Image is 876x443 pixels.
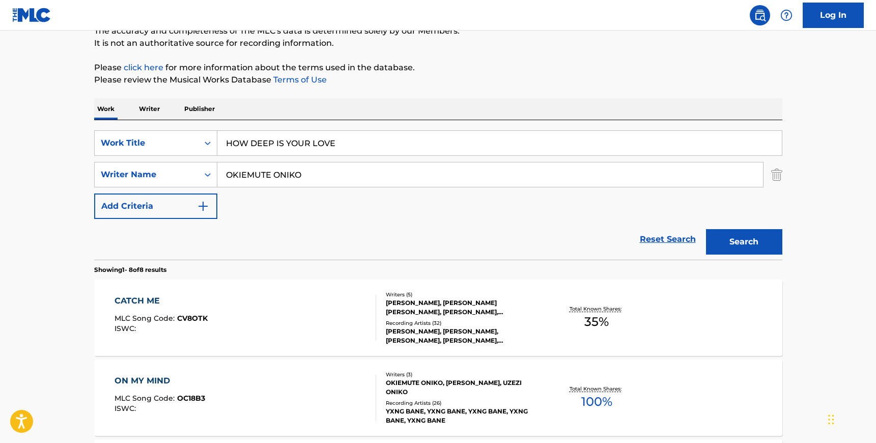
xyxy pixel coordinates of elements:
[825,394,876,443] iframe: Chat Widget
[177,314,208,323] span: CV8OTK
[271,75,327,85] a: Terms of Use
[115,295,208,307] div: CATCH ME
[136,98,163,120] p: Writer
[386,327,540,345] div: [PERSON_NAME], [PERSON_NAME], [PERSON_NAME], [PERSON_NAME], [PERSON_NAME]
[124,63,163,72] a: click here
[94,62,782,74] p: Please for more information about the terms used in the database.
[94,25,782,37] p: The accuracy and completeness of The MLC's data is determined solely by our Members.
[94,130,782,260] form: Search Form
[780,9,793,21] img: help
[115,375,205,387] div: ON MY MIND
[94,74,782,86] p: Please review the Musical Works Database
[584,313,609,331] span: 35 %
[771,162,782,187] img: Delete Criterion
[94,359,782,436] a: ON MY MINDMLC Song Code:OC18B3ISWC:Writers (3)OKIEMUTE ONIKO, [PERSON_NAME], UZEZI ONIKORecording...
[115,324,138,333] span: ISWC :
[750,5,770,25] a: Public Search
[386,371,540,378] div: Writers ( 3 )
[197,200,209,212] img: 9d2ae6d4665cec9f34b9.svg
[386,378,540,397] div: OKIEMUTE ONIKO, [PERSON_NAME], UZEZI ONIKO
[94,193,217,219] button: Add Criteria
[803,3,864,28] a: Log In
[776,5,797,25] div: Help
[570,305,624,313] p: Total Known Shares:
[177,394,205,403] span: OC18B3
[386,319,540,327] div: Recording Artists ( 32 )
[570,385,624,393] p: Total Known Shares:
[115,394,177,403] span: MLC Song Code :
[754,9,766,21] img: search
[581,393,612,411] span: 100 %
[101,137,192,149] div: Work Title
[115,314,177,323] span: MLC Song Code :
[94,280,782,356] a: CATCH MEMLC Song Code:CV8OTKISWC:Writers (5)[PERSON_NAME], [PERSON_NAME] [PERSON_NAME], [PERSON_N...
[706,229,782,255] button: Search
[181,98,218,120] p: Publisher
[635,228,701,251] a: Reset Search
[386,291,540,298] div: Writers ( 5 )
[386,407,540,425] div: YXNG BANE, YXNG BANE, YXNG BANE, YXNG BANE, YXNG BANE
[94,265,166,274] p: Showing 1 - 8 of 8 results
[386,399,540,407] div: Recording Artists ( 26 )
[115,404,138,413] span: ISWC :
[386,298,540,317] div: [PERSON_NAME], [PERSON_NAME] [PERSON_NAME], [PERSON_NAME], [PERSON_NAME], [PERSON_NAME]
[12,8,51,22] img: MLC Logo
[101,169,192,181] div: Writer Name
[94,98,118,120] p: Work
[94,37,782,49] p: It is not an authoritative source for recording information.
[828,404,834,435] div: Drag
